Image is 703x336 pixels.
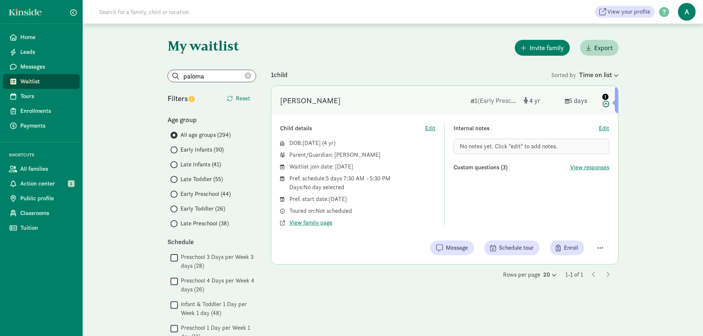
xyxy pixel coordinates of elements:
[3,191,80,206] a: Public profile
[678,3,696,21] span: A
[3,206,80,221] a: Classrooms
[20,92,74,101] span: Tours
[168,70,256,82] input: Search list...
[425,124,435,133] button: Edit
[20,224,74,232] span: Tuition
[3,59,80,74] a: Messages
[550,240,584,255] button: Enroll
[289,162,436,171] div: Waitlist join date: [DATE]
[289,174,436,192] div: Pref. schedule: 5 days 7:30 AM - 5:30 PM Days: No day selected
[289,195,436,204] div: Pref. start date: [DATE]
[20,33,74,42] span: Home
[289,139,436,148] div: DOB: ( )
[303,139,321,147] span: [DATE]
[595,6,655,18] a: View your profile
[180,145,224,154] span: Early Infants (90)
[271,70,551,80] div: 1 child
[180,131,231,139] span: All age groups (294)
[570,163,609,172] button: View responses
[3,74,80,89] a: Waitlist
[168,38,256,53] h1: My waitlist
[3,104,80,118] a: Enrollments
[3,118,80,133] a: Payments
[430,240,474,255] button: Message
[551,70,618,80] div: Sorted by
[289,150,436,159] div: Parent/Guardian: [PERSON_NAME]
[20,62,74,71] span: Messages
[478,96,525,105] span: (Early Preschool)
[543,270,556,279] div: 20
[3,89,80,104] a: Tours
[499,243,534,252] span: Schedule tour
[20,179,74,188] span: Action center
[280,95,341,107] div: Paloma Abigail Sauceda
[3,221,80,235] a: Tuition
[454,163,570,172] div: Custom questions (3)
[599,124,609,133] button: Edit
[564,243,578,252] span: Enroll
[168,115,256,125] div: Age group
[3,45,80,59] a: Leads
[178,300,256,318] label: Infant & Toddler 1 Day per Week 1 day (48)
[446,243,468,252] span: Message
[20,194,74,203] span: Public profile
[3,30,80,45] a: Home
[580,40,618,56] button: Export
[178,276,256,294] label: Preschool 4 Days per Week 4 days (26)
[180,219,229,228] span: Late Preschool (38)
[168,237,256,247] div: Schedule
[236,94,250,103] span: Reset
[289,218,332,227] button: View family page
[579,70,618,80] div: Time on list
[180,190,231,198] span: Early Preschool (44)
[530,43,564,53] span: Invite family
[515,40,570,56] button: Invite family
[289,207,436,215] div: Toured on: Not scheduled
[565,96,595,105] div: 5 days
[460,142,557,150] span: No notes yet. Click "edit" to add notes.
[484,240,540,255] button: Schedule tour
[271,270,618,279] div: Rows per page 1-1 of 1
[524,96,559,105] div: [object Object]
[666,301,703,336] iframe: Chat Widget
[529,96,540,105] span: 4
[324,139,334,147] span: 4
[178,253,256,270] label: Preschool 3 Days per Week 3 days (28)
[454,124,599,133] div: Internal notes
[180,204,225,213] span: Early Toddler (26)
[607,7,650,16] span: View your profile
[20,209,74,218] span: Classrooms
[20,121,74,130] span: Payments
[68,180,75,187] span: 1
[180,160,221,169] span: Late Infants (41)
[20,48,74,56] span: Leads
[221,91,256,106] button: Reset
[20,107,74,115] span: Enrollments
[471,96,518,105] div: 1
[594,43,613,53] span: Export
[168,93,212,104] div: Filters
[20,164,74,173] span: All families
[20,77,74,86] span: Waitlist
[3,176,80,191] a: Action center 1
[180,175,223,184] span: Late Toddler (55)
[94,4,301,19] input: Search for a family, child or location
[280,124,425,133] div: Child details
[3,162,80,176] a: All families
